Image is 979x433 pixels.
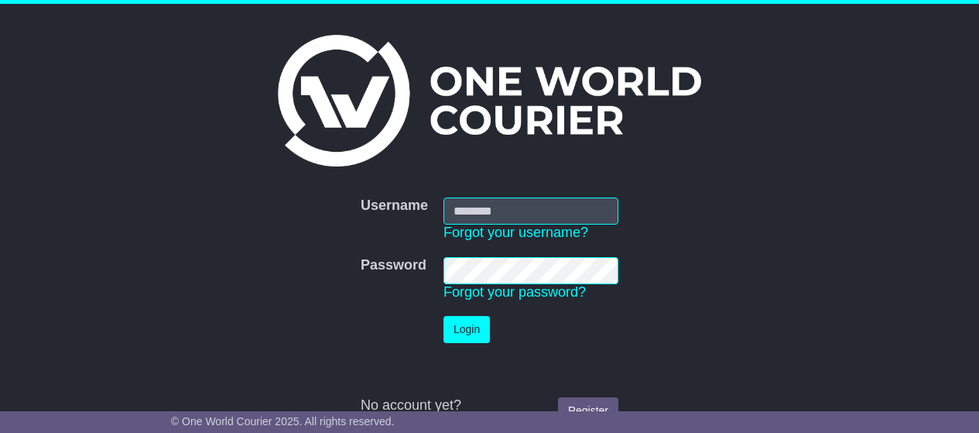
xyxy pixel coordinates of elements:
a: Register [558,397,618,424]
label: Password [361,257,426,274]
label: Username [361,198,428,215]
a: Forgot your password? [443,284,586,300]
div: No account yet? [361,397,618,414]
img: One World [278,35,700,167]
button: Login [443,316,490,343]
a: Forgot your username? [443,225,588,240]
span: © One World Courier 2025. All rights reserved. [171,415,395,428]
